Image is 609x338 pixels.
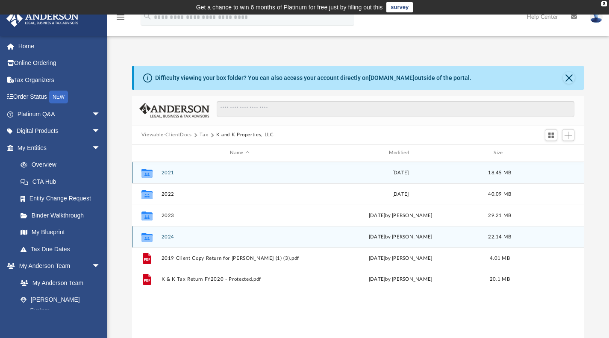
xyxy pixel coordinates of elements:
a: menu [115,16,126,22]
div: NEW [49,91,68,103]
button: Switch to Grid View [545,129,558,141]
span: arrow_drop_down [92,258,109,275]
div: Difficulty viewing your box folder? You can also access your account directly on outside of the p... [155,73,471,82]
a: survey [386,2,413,12]
span: 4.01 MB [490,256,510,260]
img: User Pic [590,11,603,23]
a: Overview [12,156,113,173]
div: close [601,1,607,6]
button: Close [563,72,575,84]
a: Platinum Q&Aarrow_drop_down [6,106,113,123]
div: [DATE] by [PERSON_NAME] [322,276,479,283]
div: [DATE] by [PERSON_NAME] [322,233,479,241]
img: Anderson Advisors Platinum Portal [4,10,81,27]
button: K & K Tax Return FY2020 - Protected.pdf [161,276,318,282]
a: Entity Change Request [12,190,113,207]
button: Add [562,129,575,141]
button: 2021 [161,170,318,175]
div: id [136,149,157,157]
i: menu [115,12,126,22]
a: My Anderson Teamarrow_drop_down [6,258,109,275]
span: 29.21 MB [488,213,511,217]
div: [DATE] by [PERSON_NAME] [322,212,479,219]
div: id [521,149,580,157]
a: [DOMAIN_NAME] [369,74,415,81]
span: arrow_drop_down [92,123,109,140]
input: Search files and folders [217,101,574,117]
button: 2024 [161,234,318,239]
i: search [143,12,152,21]
span: 40.09 MB [488,191,511,196]
span: arrow_drop_down [92,139,109,157]
a: My Blueprint [12,224,109,241]
button: 2023 [161,212,318,218]
span: arrow_drop_down [92,106,109,123]
a: Online Ordering [6,55,113,72]
a: My Entitiesarrow_drop_down [6,139,113,156]
button: 2022 [161,191,318,197]
div: [DATE] by [PERSON_NAME] [322,254,479,262]
div: Get a chance to win 6 months of Platinum for free just by filling out this [196,2,383,12]
a: Tax Organizers [6,71,113,88]
a: Tax Due Dates [12,241,113,258]
div: Modified [322,149,479,157]
a: Home [6,38,113,55]
a: My Anderson Team [12,274,105,291]
a: Binder Walkthrough [12,207,113,224]
button: 2019 Client Copy Return for [PERSON_NAME] (1) (3).pdf [161,255,318,261]
button: K and K Properties, LLC [216,131,274,139]
span: 18.45 MB [488,170,511,175]
span: 20.1 MB [490,277,510,282]
button: Tax [200,131,208,139]
span: 22.14 MB [488,234,511,239]
a: Order StatusNEW [6,88,113,106]
div: Size [482,149,517,157]
div: [DATE] [322,169,479,176]
div: Name [161,149,318,157]
div: [DATE] [322,190,479,198]
button: Viewable-ClientDocs [141,131,192,139]
a: Digital Productsarrow_drop_down [6,123,113,140]
a: [PERSON_NAME] System [12,291,109,319]
a: CTA Hub [12,173,113,190]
